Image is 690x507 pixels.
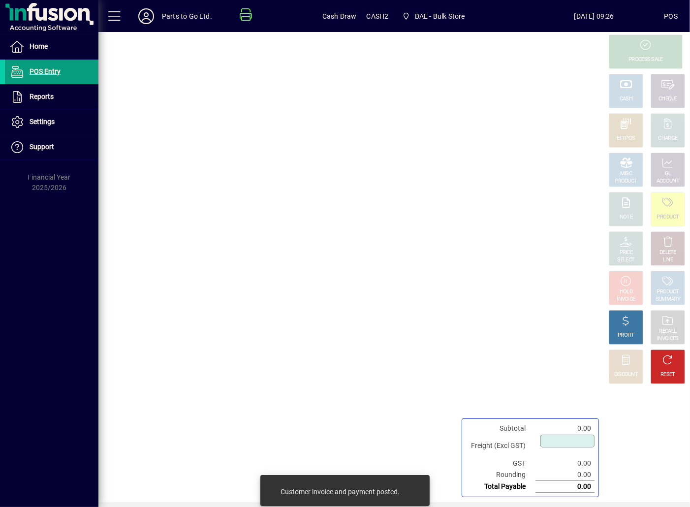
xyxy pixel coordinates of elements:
div: INVOICE [617,296,635,303]
div: POS [664,8,678,24]
td: 0.00 [535,481,595,493]
div: PRODUCT [615,178,637,185]
a: Home [5,34,98,59]
a: Support [5,135,98,159]
td: Rounding [466,469,535,481]
div: PROCESS SALE [628,56,663,63]
div: DELETE [659,249,676,256]
span: POS Entry [30,67,61,75]
div: PRODUCT [657,214,679,221]
a: Reports [5,85,98,109]
span: DAE - Bulk Store [398,7,469,25]
button: Profile [130,7,162,25]
div: INVOICES [657,335,678,343]
div: PRICE [620,249,633,256]
div: RECALL [659,328,677,335]
span: Settings [30,118,55,126]
div: ACCOUNT [657,178,679,185]
a: Settings [5,110,98,134]
div: DISCOUNT [614,371,638,379]
div: PROFIT [618,332,634,339]
div: SUMMARY [656,296,680,303]
div: CHEQUE [659,95,677,103]
span: [DATE] 09:26 [524,8,664,24]
div: GL [665,170,671,178]
td: Subtotal [466,423,535,434]
td: Total Payable [466,481,535,493]
div: PRODUCT [657,288,679,296]
td: Freight (Excl GST) [466,434,535,458]
div: LINE [663,256,673,264]
div: RESET [660,371,675,379]
span: Cash Draw [322,8,357,24]
div: MISC [620,170,632,178]
div: SELECT [618,256,635,264]
td: 0.00 [535,469,595,481]
div: CHARGE [659,135,678,142]
div: NOTE [620,214,632,221]
td: GST [466,458,535,469]
div: EFTPOS [617,135,635,142]
div: Parts to Go Ltd. [162,8,212,24]
span: DAE - Bulk Store [415,8,465,24]
td: 0.00 [535,423,595,434]
div: HOLD [620,288,632,296]
span: Support [30,143,54,151]
td: 0.00 [535,458,595,469]
div: CASH [620,95,632,103]
span: Home [30,42,48,50]
span: Reports [30,93,54,100]
span: CASH2 [367,8,389,24]
div: Customer invoice and payment posted. [281,487,400,497]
